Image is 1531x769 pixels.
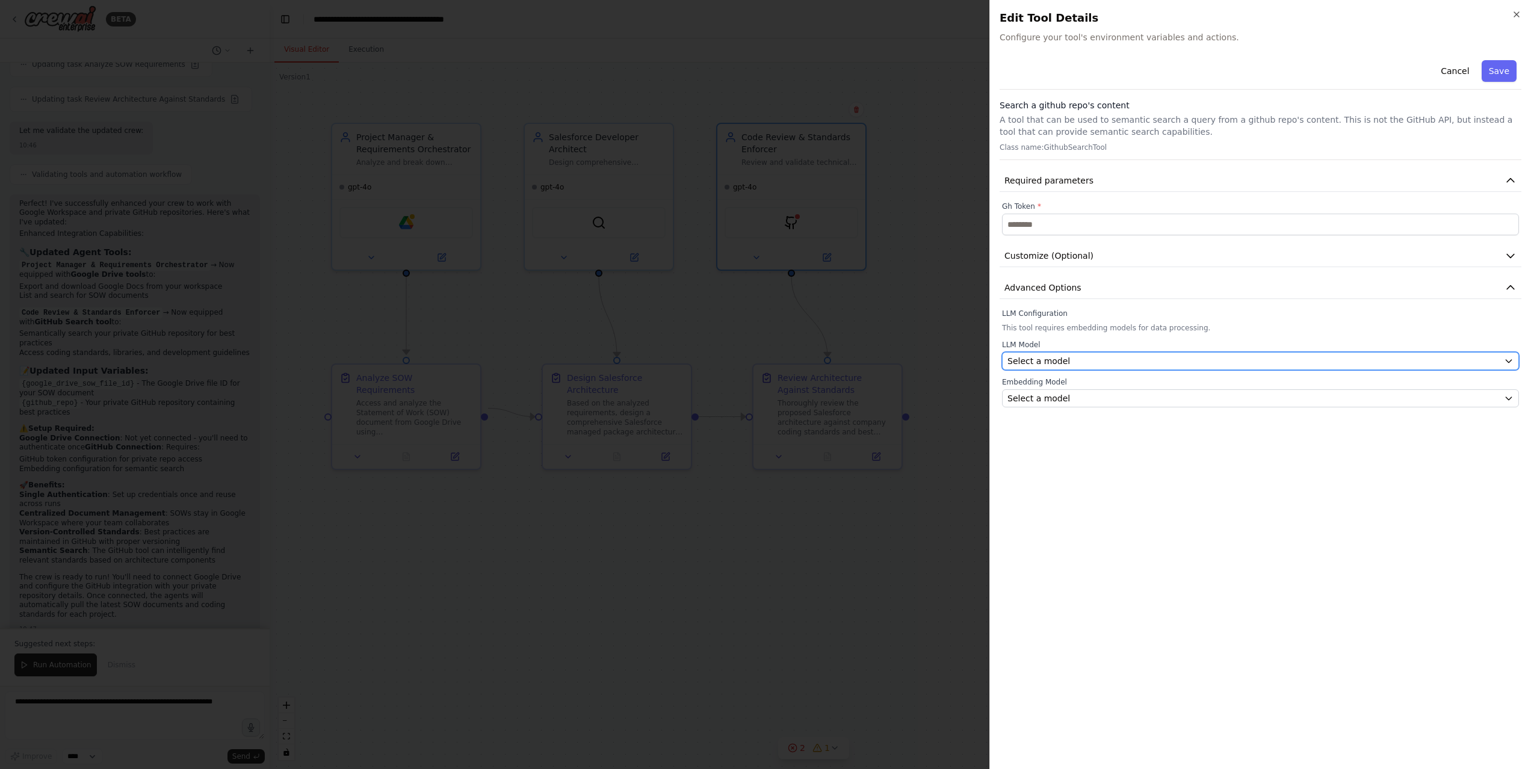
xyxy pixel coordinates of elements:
span: Required parameters [1004,174,1093,187]
span: Customize (Optional) [1004,250,1093,262]
h3: Search a github repo's content [1000,99,1521,111]
p: A tool that can be used to semantic search a query from a github repo's content. This is not the ... [1000,114,1521,138]
p: This tool requires embedding models for data processing. [1002,323,1519,333]
button: Select a model [1002,352,1519,370]
span: Select a model [1007,355,1070,367]
button: Save [1482,60,1517,82]
button: Cancel [1434,60,1476,82]
p: Class name: GithubSearchTool [1000,143,1521,152]
label: LLM Configuration [1002,309,1519,318]
button: Advanced Options [1000,277,1521,299]
label: Gh Token [1002,202,1519,211]
h2: Edit Tool Details [1000,10,1521,26]
label: Embedding Model [1002,377,1519,387]
label: LLM Model [1002,340,1519,350]
span: Advanced Options [1004,282,1081,294]
span: Select a model [1007,392,1070,404]
button: Required parameters [1000,170,1521,192]
span: Configure your tool's environment variables and actions. [1000,31,1521,43]
button: Select a model [1002,389,1519,407]
button: Customize (Optional) [1000,245,1521,267]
